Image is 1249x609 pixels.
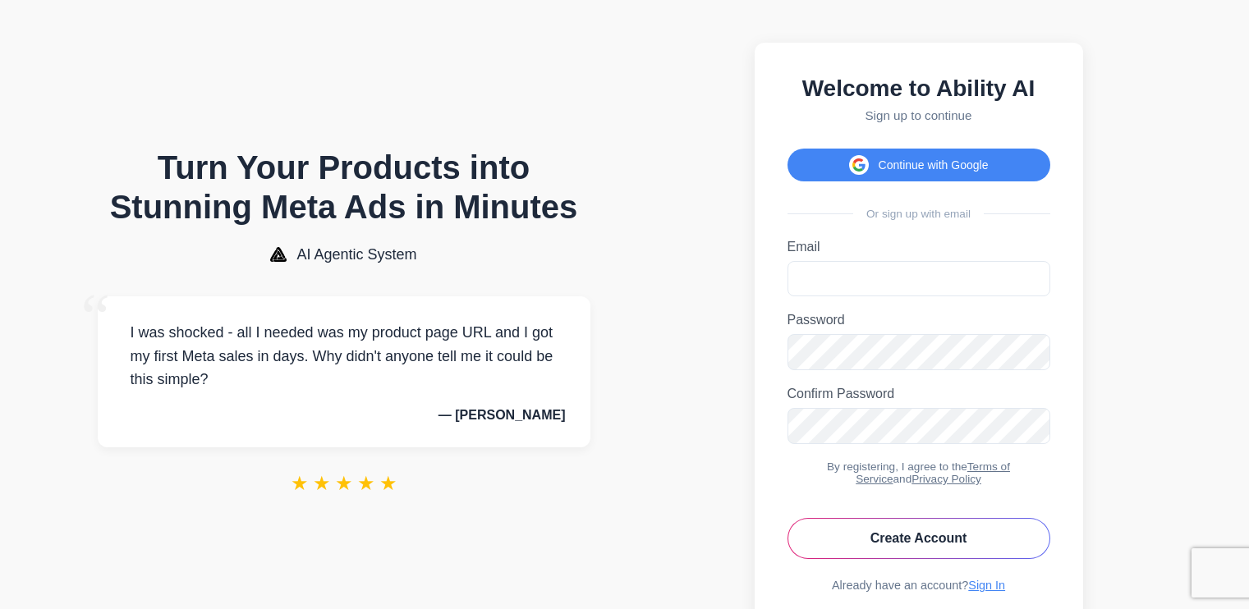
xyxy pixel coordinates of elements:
span: ★ [291,472,309,495]
button: Create Account [788,518,1050,559]
span: ★ [313,472,331,495]
h1: Turn Your Products into Stunning Meta Ads in Minutes [98,148,590,227]
h2: Welcome to Ability AI [788,76,1050,102]
p: Sign up to continue [788,108,1050,122]
span: “ [81,280,111,355]
label: Email [788,240,1050,254]
a: Terms of Service [856,460,1010,485]
button: Continue with Google [788,149,1050,181]
div: By registering, I agree to the and [788,460,1050,485]
label: Confirm Password [788,387,1050,401]
label: Password [788,313,1050,327]
a: Sign In [968,579,1005,592]
img: AI Agentic System Logo [270,247,287,262]
span: ★ [335,472,353,495]
p: — [PERSON_NAME] [122,408,566,423]
span: ★ [357,472,375,495]
a: Privacy Policy [911,473,981,485]
span: ★ [379,472,397,495]
div: Already have an account? [788,579,1050,592]
div: Or sign up with email [788,208,1050,220]
p: I was shocked - all I needed was my product page URL and I got my first Meta sales in days. Why d... [122,321,566,391]
span: AI Agentic System [296,246,416,263]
